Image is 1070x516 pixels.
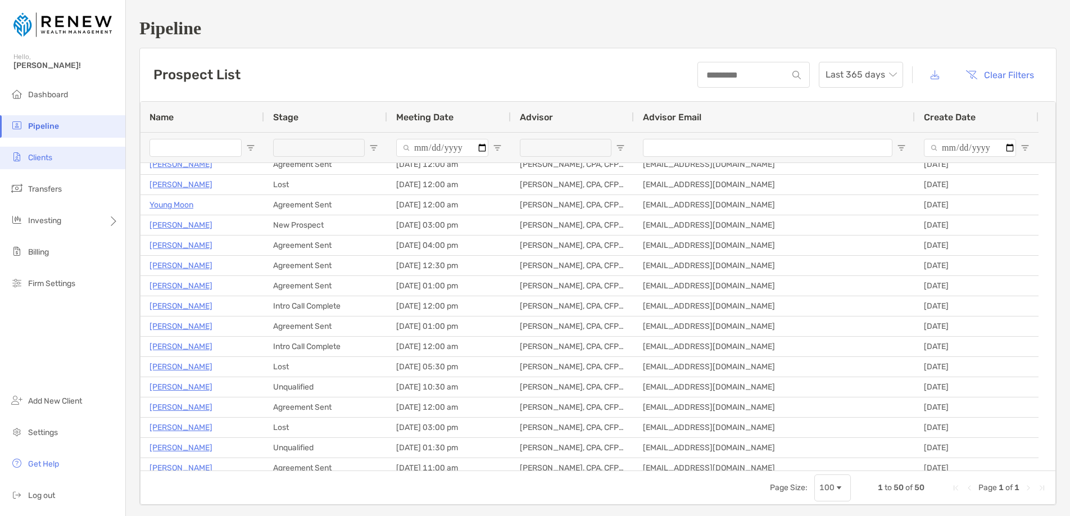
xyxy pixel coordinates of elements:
a: [PERSON_NAME] [149,178,212,192]
div: [DATE] 10:30 am [387,377,511,397]
div: [PERSON_NAME], CPA, CFP® [511,296,634,316]
span: Meeting Date [396,112,454,123]
div: [DATE] 12:00 am [387,175,511,194]
span: Add New Client [28,396,82,406]
div: [PERSON_NAME], CPA, CFP® [511,316,634,336]
span: Firm Settings [28,279,75,288]
div: Lost [264,357,387,377]
div: Lost [264,175,387,194]
div: Unqualified [264,438,387,458]
div: Agreement Sent [264,276,387,296]
div: [DATE] [915,195,1039,215]
p: [PERSON_NAME] [149,461,212,475]
span: 1 [878,483,883,492]
input: Advisor Email Filter Input [643,139,892,157]
div: Agreement Sent [264,316,387,336]
div: [DATE] 12:00 am [387,195,511,215]
img: add_new_client icon [10,393,24,407]
div: [DATE] [915,418,1039,437]
button: Open Filter Menu [246,143,255,152]
span: to [885,483,892,492]
div: [DATE] [915,215,1039,235]
span: 1 [999,483,1004,492]
div: [EMAIL_ADDRESS][DOMAIN_NAME] [634,256,915,275]
div: Agreement Sent [264,195,387,215]
span: Last 365 days [826,62,896,87]
img: clients icon [10,150,24,164]
div: [DATE] [915,276,1039,296]
p: [PERSON_NAME] [149,441,212,455]
div: [EMAIL_ADDRESS][DOMAIN_NAME] [634,397,915,417]
div: [DATE] 12:00 am [387,397,511,417]
div: [EMAIL_ADDRESS][DOMAIN_NAME] [634,458,915,478]
div: [EMAIL_ADDRESS][DOMAIN_NAME] [634,337,915,356]
div: [EMAIL_ADDRESS][DOMAIN_NAME] [634,357,915,377]
div: Last Page [1037,483,1046,492]
div: [DATE] [915,316,1039,336]
div: [DATE] 01:00 pm [387,276,511,296]
div: Agreement Sent [264,155,387,174]
img: billing icon [10,245,24,258]
a: [PERSON_NAME] [149,360,212,374]
div: Agreement Sent [264,256,387,275]
div: First Page [951,483,960,492]
button: Open Filter Menu [369,143,378,152]
div: [PERSON_NAME], CPA, CFP® [511,418,634,437]
div: New Prospect [264,215,387,235]
button: Open Filter Menu [493,143,502,152]
span: of [905,483,913,492]
a: [PERSON_NAME] [149,340,212,354]
img: settings icon [10,425,24,438]
div: [DATE] [915,397,1039,417]
div: [PERSON_NAME], CPA, CFP® [511,357,634,377]
div: [DATE] [915,337,1039,356]
div: Agreement Sent [264,397,387,417]
div: [DATE] 03:00 pm [387,215,511,235]
div: [PERSON_NAME], CPA, CFP® [511,438,634,458]
a: [PERSON_NAME] [149,238,212,252]
div: [DATE] [915,438,1039,458]
span: Page [978,483,997,492]
img: dashboard icon [10,87,24,101]
span: Log out [28,491,55,500]
div: [DATE] [915,256,1039,275]
a: [PERSON_NAME] [149,157,212,171]
span: 50 [894,483,904,492]
div: [EMAIL_ADDRESS][DOMAIN_NAME] [634,195,915,215]
div: Lost [264,418,387,437]
div: [PERSON_NAME], CPA, CFP® [511,195,634,215]
span: Create Date [924,112,976,123]
div: [PERSON_NAME], CPA, CFP® [511,175,634,194]
input: Name Filter Input [149,139,242,157]
div: Agreement Sent [264,458,387,478]
div: Page Size: [770,483,808,492]
img: get-help icon [10,456,24,470]
img: pipeline icon [10,119,24,132]
div: [DATE] 12:30 pm [387,256,511,275]
div: Next Page [1024,483,1033,492]
div: [DATE] [915,155,1039,174]
button: Clear Filters [957,62,1042,87]
div: [PERSON_NAME], CPA, CFP® [511,397,634,417]
p: [PERSON_NAME] [149,259,212,273]
div: [DATE] [915,357,1039,377]
div: [DATE] [915,377,1039,397]
span: Advisor Email [643,112,701,123]
div: [DATE] 04:00 pm [387,236,511,255]
div: [DATE] 12:00 pm [387,296,511,316]
p: [PERSON_NAME] [149,380,212,394]
div: 100 [819,483,835,492]
div: [EMAIL_ADDRESS][DOMAIN_NAME] [634,438,915,458]
div: [DATE] 01:30 pm [387,438,511,458]
span: Investing [28,216,61,225]
div: Previous Page [965,483,974,492]
a: [PERSON_NAME] [149,279,212,293]
div: [PERSON_NAME], CPA, CFP® [511,458,634,478]
a: [PERSON_NAME] [149,299,212,313]
div: [EMAIL_ADDRESS][DOMAIN_NAME] [634,236,915,255]
button: Open Filter Menu [1021,143,1030,152]
div: [EMAIL_ADDRESS][DOMAIN_NAME] [634,175,915,194]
